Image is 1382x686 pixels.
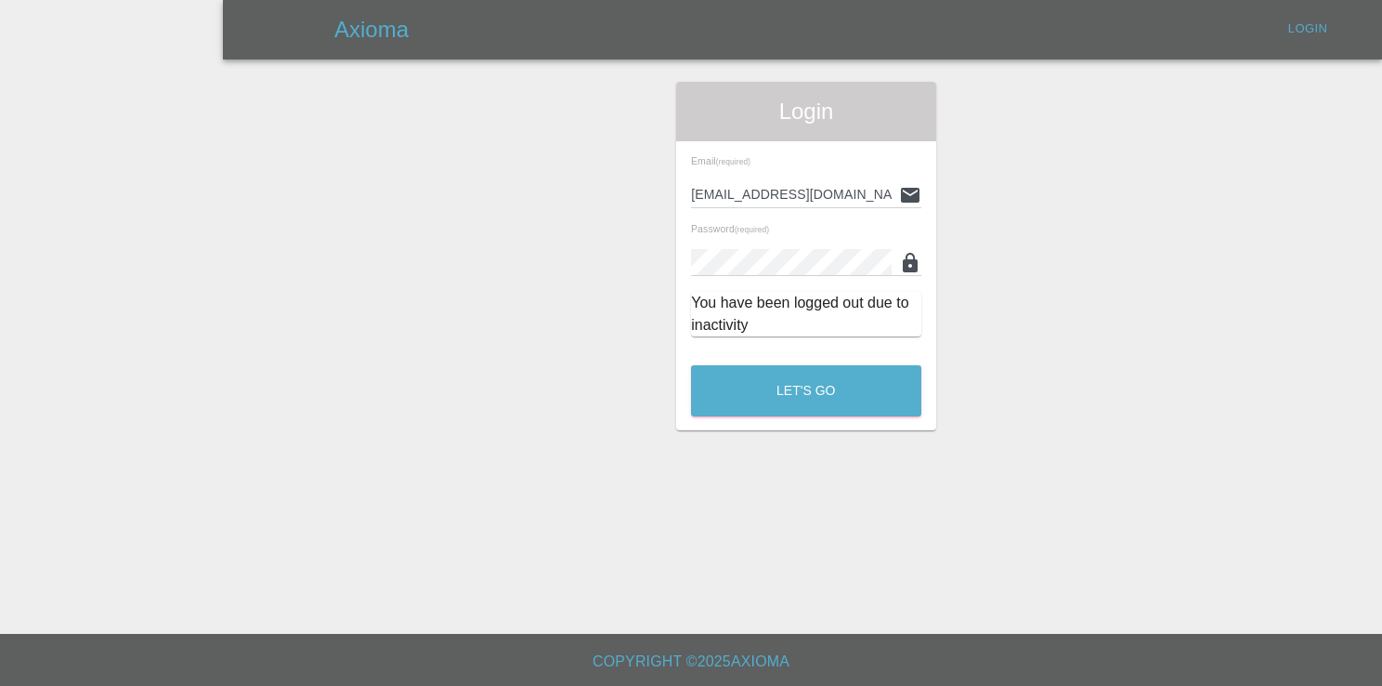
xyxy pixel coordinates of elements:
[691,155,750,166] span: Email
[691,223,769,234] span: Password
[735,226,769,234] small: (required)
[334,15,409,45] h5: Axioma
[691,365,921,416] button: Let's Go
[691,292,921,336] div: You have been logged out due to inactivity
[716,158,750,166] small: (required)
[15,649,1367,675] h6: Copyright © 2025 Axioma
[691,97,921,126] span: Login
[1278,15,1337,44] a: Login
